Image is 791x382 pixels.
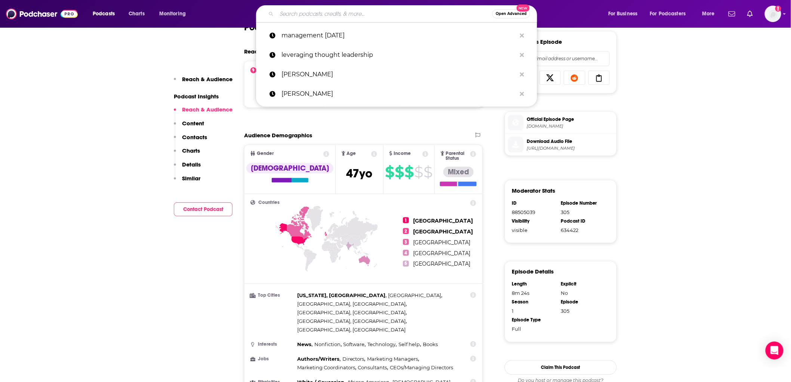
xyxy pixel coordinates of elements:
span: , [344,340,366,349]
div: Search followers [512,51,610,66]
input: Search podcasts, credits, & more... [277,8,492,20]
span: 47 yo [346,166,372,181]
span: [GEOGRAPHIC_DATA], [GEOGRAPHIC_DATA] [297,310,406,316]
button: open menu [87,8,124,20]
div: 1 [512,308,556,314]
p: Podcast Insights [174,93,233,100]
div: Search podcasts, credits, & more... [263,5,544,22]
span: https://traffic.libsyn.com/secure/thoughtleadershipleverage/OrgTL_Anthology_final.mp3?dest-id=489056 [527,146,613,151]
a: Podchaser - Follow, Share and Rate Podcasts [6,7,78,21]
span: 2 [403,228,409,234]
button: open menu [603,8,647,20]
a: Show notifications dropdown [744,7,756,20]
span: Self help [398,342,420,348]
span: , [367,355,419,364]
span: Official Episode Page [527,116,613,123]
span: leveragingthoughtleadership.libsyn.com [527,123,613,129]
h3: Jobs [250,357,294,362]
div: Podcast ID [561,218,605,224]
span: $ [424,166,433,178]
span: $ [385,166,394,178]
a: Show notifications dropdown [726,7,738,20]
span: , [398,340,421,349]
span: Authors/Writers [297,356,339,362]
div: 634422 [561,227,605,233]
span: , [297,309,407,317]
svg: Add a profile image [775,6,781,12]
button: Open AdvancedNew [492,9,530,18]
span: Open Advanced [496,12,527,16]
div: Open Intercom Messenger [766,342,784,360]
span: Download Audio File [527,138,613,145]
div: 305 [561,209,605,215]
span: Technology [367,342,395,348]
span: For Business [608,9,638,19]
span: , [297,364,356,372]
div: 88505039 [512,209,556,215]
div: Explicit [561,281,605,287]
span: [GEOGRAPHIC_DATA] [413,250,471,257]
button: Contacts [174,134,207,147]
p: Content [182,120,204,127]
span: Income [394,151,411,156]
span: Software [344,342,365,348]
span: , [297,340,313,349]
div: 305 [561,308,605,314]
button: Show profile menu [765,6,781,22]
button: Reach & Audience [174,106,233,120]
h3: Episode Details [512,268,554,275]
span: Marketing Coordinators [297,365,355,371]
span: Directors [342,356,364,362]
span: 5 [403,261,409,267]
div: Episode [561,299,605,305]
div: [DEMOGRAPHIC_DATA] [246,163,333,174]
span: $ [405,166,414,178]
span: , [388,291,443,300]
button: Charts [174,147,200,161]
span: [US_STATE], [GEOGRAPHIC_DATA] [297,293,385,299]
span: , [297,317,407,326]
div: Mixed [443,167,474,177]
p: suzy karadsheh [281,65,516,84]
button: open menu [154,8,196,20]
span: [GEOGRAPHIC_DATA] [413,239,471,246]
p: Similar [182,175,200,182]
div: Episode Number [561,200,605,206]
div: visible [512,227,556,233]
div: ID [512,200,556,206]
span: For Podcasters [650,9,686,19]
span: $ [415,166,423,178]
span: Books [423,342,438,348]
span: [GEOGRAPHIC_DATA] [413,261,471,268]
p: Contacts [182,134,207,141]
span: [GEOGRAPHIC_DATA], [GEOGRAPHIC_DATA] [297,327,406,333]
button: Content [174,120,204,134]
div: Visibility [512,218,556,224]
div: Season [512,299,556,305]
p: conroy browne [281,84,516,104]
span: News [297,342,311,348]
a: Share on Reddit [564,71,585,85]
h3: Top Cities [250,293,294,298]
span: , [342,355,366,364]
span: , [358,364,388,372]
a: Download Audio File[URL][DOMAIN_NAME] [508,137,613,153]
a: [PERSON_NAME] [256,84,537,104]
span: , [297,300,407,309]
span: [GEOGRAPHIC_DATA], [GEOGRAPHIC_DATA] [297,318,406,324]
span: Nonfiction [314,342,341,348]
span: Age [347,151,356,156]
span: Marketing Managers [367,356,418,362]
a: leveraging thought leadership [256,45,537,65]
span: 4 [403,250,409,256]
a: Copy Link [588,71,610,85]
span: 1 [403,217,409,223]
button: open menu [697,8,724,20]
span: Parental Status [446,151,469,161]
a: Official Episode Page[DOMAIN_NAME] [508,115,613,131]
h2: Reach [244,48,261,55]
span: Countries [258,200,280,205]
p: leveraging thought leadership [281,45,516,65]
span: , [367,340,397,349]
span: Logged in as audreytaylor13 [765,6,781,22]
